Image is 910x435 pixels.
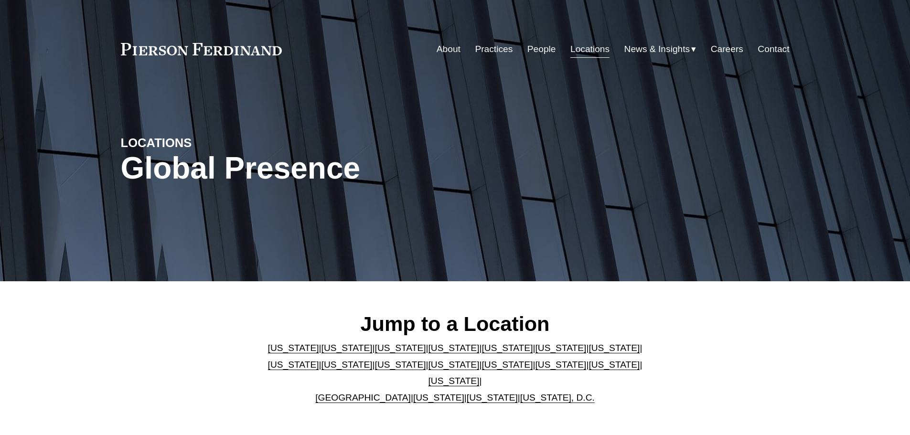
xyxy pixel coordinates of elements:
a: folder dropdown [624,40,696,58]
a: [US_STATE] [375,360,426,370]
a: Careers [711,40,743,58]
p: | | | | | | | | | | | | | | | | | | [260,340,650,406]
a: [US_STATE] [589,360,640,370]
a: [US_STATE] [428,376,480,386]
span: News & Insights [624,41,690,58]
h4: LOCATIONS [121,135,288,150]
a: [US_STATE] [413,393,464,403]
a: Contact [758,40,789,58]
a: [US_STATE], D.C. [520,393,595,403]
h1: Global Presence [121,151,567,186]
a: [US_STATE] [535,343,586,353]
a: [US_STATE] [482,360,533,370]
a: [US_STATE] [321,343,373,353]
a: [US_STATE] [375,343,426,353]
a: [US_STATE] [467,393,518,403]
a: Locations [570,40,610,58]
a: [US_STATE] [482,343,533,353]
a: [US_STATE] [535,360,586,370]
a: [US_STATE] [428,343,480,353]
a: Practices [475,40,513,58]
a: About [437,40,460,58]
a: [US_STATE] [321,360,373,370]
a: [US_STATE] [589,343,640,353]
a: [GEOGRAPHIC_DATA] [315,393,411,403]
a: People [527,40,556,58]
a: [US_STATE] [268,343,319,353]
a: [US_STATE] [428,360,480,370]
h2: Jump to a Location [260,311,650,336]
a: [US_STATE] [268,360,319,370]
